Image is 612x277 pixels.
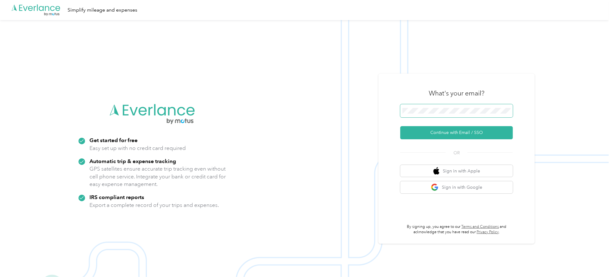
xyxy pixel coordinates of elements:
[89,165,226,188] p: GPS satellites ensure accurate trip tracking even without cell phone service. Integrate your bank...
[400,165,513,177] button: apple logoSign in with Apple
[477,230,499,234] a: Privacy Policy
[433,167,440,175] img: apple logo
[400,181,513,193] button: google logoSign in with Google
[462,224,499,229] a: Terms and Conditions
[89,158,176,164] strong: Automatic trip & expense tracking
[431,183,439,191] img: google logo
[400,126,513,139] button: Continue with Email / SSO
[89,194,144,200] strong: IRS compliant reports
[429,89,484,98] h3: What's your email?
[400,224,513,235] p: By signing up, you agree to our and acknowledge that you have read our .
[68,6,137,14] div: Simplify mileage and expenses
[89,201,219,209] p: Export a complete record of your trips and expenses.
[89,137,138,143] strong: Get started for free
[89,144,186,152] p: Easy set up with no credit card required
[446,150,468,156] span: OR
